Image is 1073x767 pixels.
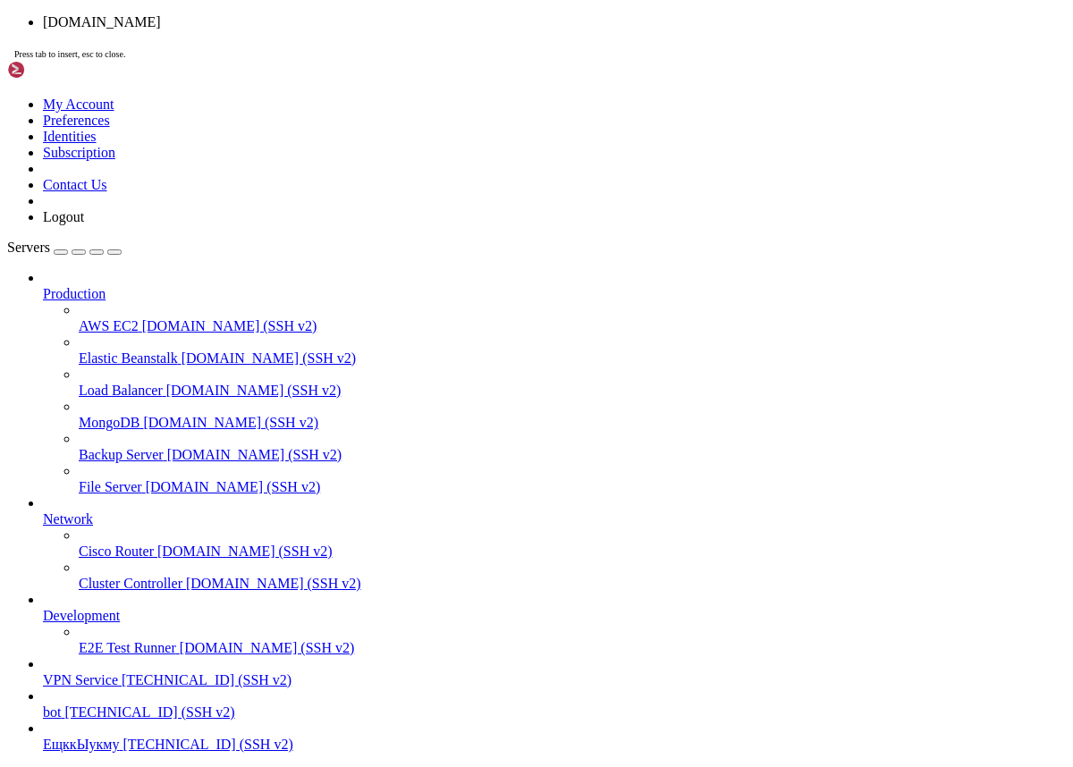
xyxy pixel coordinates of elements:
li: AWS EC2 [DOMAIN_NAME] (SSH v2) [79,302,1066,334]
x-row: 1 [7,364,839,379]
span: [DOMAIN_NAME] (SSH v2) [186,576,361,591]
a: MongoDB [DOMAIN_NAME] (SSH v2) [79,415,1066,431]
li: File Server [DOMAIN_NAME] (SSH v2) [79,463,1066,495]
span: Обнаружена установка страницы подписок [50,483,322,497]
a: ЕщккЫукму [TECHNICAL_ID] (SSH v2) [43,737,1066,753]
span: [DOMAIN_NAME] (SSH v2) [142,318,317,333]
a: Logout [43,209,84,224]
li: Backup Server [DOMAIN_NAME] (SSH v2) [79,431,1066,463]
a: AWS EC2 [DOMAIN_NAME] (SSH v2) [79,318,1066,334]
span: Production [43,286,106,301]
x-row: /opt/remnasetup/scripts/remnawave/[DOMAIN_NAME]: line 81: docker: command not found [7,586,839,602]
span: 6. Обновление Remnawave [7,305,172,319]
span: Останавливаем и удаляем существующую установку... [50,438,401,452]
li: Elastic Beanstalk [DOMAIN_NAME] (SSH v2) [79,334,1066,367]
x-row: y [7,498,839,513]
a: Load Balancer [DOMAIN_NAME] (SSH v2) [79,383,1066,399]
li: bot [TECHNICAL_ID] (SSH v2) [43,688,1066,721]
span: [DOMAIN_NAME] (SSH v2) [157,544,333,559]
span: Проект: [URL][DOMAIN_NAME] [7,67,193,81]
span: E2E Test Runner [79,640,176,655]
span: bot [43,704,61,720]
a: Servers [7,240,122,255]
span: Введите домен панели (например, [DOMAIN_NAME]): [7,631,343,645]
span: 4. Установка Caddy [7,274,136,289]
span: Останавливаем и удаляем существующую установку... [50,512,401,527]
li: Network [43,495,1066,592]
a: VPN Service [TECHNICAL_ID] (SSH v2) [43,672,1066,688]
span: Контакты: @Vladless [7,171,143,185]
span: Переустановить Caddy? (y/n): [7,557,207,571]
img: Shellngn [7,61,110,79]
a: File Server [DOMAIN_NAME] (SSH v2) [79,479,1066,495]
li: Cluster Controller [DOMAIN_NAME] (SSH v2) [79,560,1066,592]
a: My Account [43,97,114,112]
span: Обнаружена установка Remnawave [50,409,265,423]
span: File Server [79,479,142,494]
li: MongoDB [DOMAIN_NAME] (SSH v2) [79,399,1066,431]
span: [DOMAIN_NAME] (SSH v2) [180,640,355,655]
x-row: /opt/remnasetup/scripts/remnawave/[DOMAIN_NAME]: line 25: docker: command not found [7,453,839,468]
span: Меню Remnawave [7,215,107,230]
span: Press tab to insert, esc to close. [14,49,125,59]
a: Cluster Controller [DOMAIN_NAME] (SSH v2) [79,576,1066,592]
a: Preferences [43,113,110,128]
x-row: connect. [7,631,839,646]
span: Контакты: @KaTTuBaRa [7,81,150,96]
span: └───────────────────────────────────────────────────────────────────┘ [7,7,501,21]
span: Development [43,608,120,623]
span: [TECHNICAL_ID] (SSH v2) [123,737,293,752]
span: ──────────────────────────────────────────────────────────── [7,186,436,200]
span: Переустановить страницу подписок? (y/n): [7,498,293,512]
span: [WARN] [7,438,50,452]
a: Production [43,286,1066,302]
a: Backup Server [DOMAIN_NAME] (SSH v2) [79,447,1066,463]
x-row: /opt/remnasetup/scripts/remnawave/[DOMAIN_NAME]: line 18: docker: command not found [7,393,839,409]
span: Load Balancer [79,383,163,398]
span: ЕщккЫукму [43,737,120,752]
span: [DOMAIN_NAME] (SSH v2) [143,415,318,430]
a: Development [43,608,1066,624]
span: [INFO] [7,543,50,557]
span: [DOMAIN_NAME] (SSH v2) [166,383,342,398]
span: 3. Установка Страницы подписок [7,260,222,274]
div: (59, 42) [452,632,459,647]
li: Load Balancer [DOMAIN_NAME] (SSH v2) [79,367,1066,399]
li: Development [43,592,1066,656]
x-row: y [7,424,839,439]
a: Cisco Router [DOMAIN_NAME] (SSH v2) [79,544,1066,560]
x-row: /opt/remnasetup/scripts/remnawave/[DOMAIN_NAME]: line 47: docker: command not found [7,468,839,483]
span: [INFO] [7,409,50,423]
a: Network [43,511,1066,527]
span: RemnaSetup by capybara [7,52,165,66]
span: Elastic Beanstalk [79,350,178,366]
span: VPN Service [43,672,118,687]
x-row: /opt/remnasetup/scripts/remnawave/[DOMAIN_NAME]: line 54: docker: command not found [7,527,839,543]
span: Сделано при поддержке проекта: [7,141,222,156]
x-row: y [7,557,839,572]
li: Cisco Router [DOMAIN_NAME] (SSH v2) [79,527,1066,560]
span: 7. Обновление Страницы подписок [7,319,229,333]
span: 1. Полная установка (Remnawave + Страница подписок + Caddy) [7,230,429,244]
span: 8. Назад [7,334,64,349]
x-row: y [7,617,839,632]
span: Network [43,511,93,527]
a: Elastic Beanstalk [DOMAIN_NAME] (SSH v2) [79,350,1066,367]
span: Выберите пункт меню: [7,364,150,378]
span: [WARN] [7,572,50,586]
span: [DOMAIN_NAME] (SSH v2) [146,479,321,494]
span: Обнаружена установка Caddy [50,543,236,557]
a: bot [TECHNICAL_ID] (SSH v2) [43,704,1066,721]
span: Переустановить Remnawave? (y/n): [7,424,236,438]
span: 2. Установка Remnawave [7,245,165,259]
a: Contact Us [43,177,107,192]
a: E2E Test Runner [DOMAIN_NAME] (SSH v2) [79,640,1066,656]
span: MongoDB [79,415,139,430]
span: AWS EC2 [79,318,139,333]
span: Требуется ли защита панели кастомным путем (Без защиты /api/* и /api/sub/*)? (y/n): [7,617,601,631]
span: Останавливаем и удаляем существующую установку... [50,572,401,586]
span: Servers [7,240,50,255]
span: [TECHNICAL_ID] (SSH v2) [122,672,291,687]
span: [DOMAIN_NAME] (SSH v2) [167,447,342,462]
span: [INFO] [7,483,50,497]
